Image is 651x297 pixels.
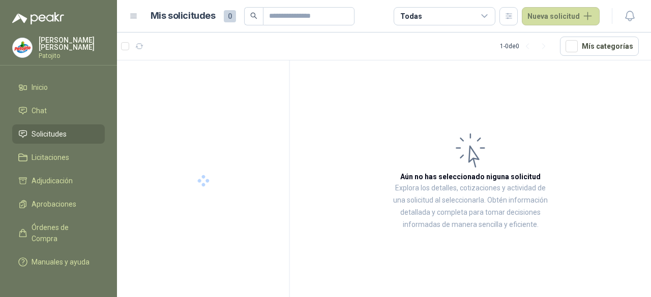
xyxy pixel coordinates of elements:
[392,182,549,231] p: Explora los detalles, cotizaciones y actividad de una solicitud al seleccionarla. Obtén informaci...
[12,148,105,167] a: Licitaciones
[400,171,541,182] h3: Aún no has seleccionado niguna solicitud
[13,38,32,57] img: Company Logo
[250,12,257,19] span: search
[224,10,236,22] span: 0
[500,38,552,54] div: 1 - 0 de 0
[32,128,67,140] span: Solicitudes
[12,12,64,24] img: Logo peakr
[32,199,76,210] span: Aprobaciones
[560,37,639,56] button: Mís categorías
[151,9,216,23] h1: Mis solicitudes
[12,124,105,144] a: Solicitudes
[32,105,47,116] span: Chat
[32,152,69,163] span: Licitaciones
[12,218,105,248] a: Órdenes de Compra
[39,53,105,59] p: Patojito
[400,11,422,22] div: Todas
[522,7,600,25] button: Nueva solicitud
[12,171,105,190] a: Adjudicación
[12,194,105,214] a: Aprobaciones
[39,37,105,51] p: [PERSON_NAME] [PERSON_NAME]
[12,78,105,97] a: Inicio
[12,252,105,272] a: Manuales y ayuda
[32,256,90,268] span: Manuales y ayuda
[12,101,105,120] a: Chat
[32,222,95,244] span: Órdenes de Compra
[32,82,48,93] span: Inicio
[32,175,73,186] span: Adjudicación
